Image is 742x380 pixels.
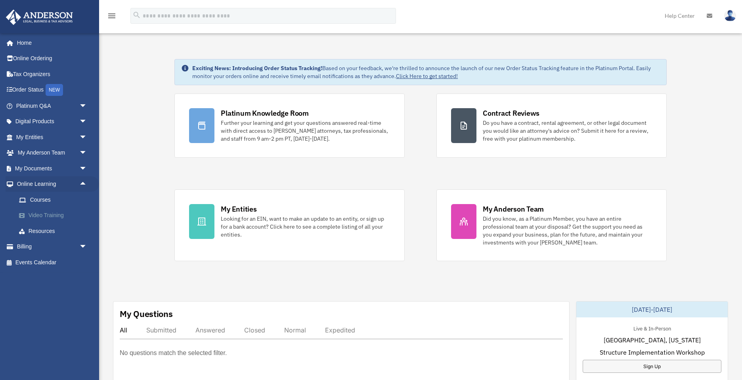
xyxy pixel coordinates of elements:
[6,160,99,176] a: My Documentsarrow_drop_down
[79,239,95,255] span: arrow_drop_down
[11,192,99,208] a: Courses
[6,66,99,82] a: Tax Organizers
[604,335,701,345] span: [GEOGRAPHIC_DATA], [US_STATE]
[6,239,99,255] a: Billingarrow_drop_down
[11,223,99,239] a: Resources
[46,84,63,96] div: NEW
[107,11,117,21] i: menu
[483,108,539,118] div: Contract Reviews
[107,14,117,21] a: menu
[79,114,95,130] span: arrow_drop_down
[436,189,667,261] a: My Anderson Team Did you know, as a Platinum Member, you have an entire professional team at your...
[79,160,95,177] span: arrow_drop_down
[120,326,127,334] div: All
[244,326,265,334] div: Closed
[6,129,99,145] a: My Entitiesarrow_drop_down
[79,176,95,193] span: arrow_drop_up
[120,308,173,320] div: My Questions
[284,326,306,334] div: Normal
[6,145,99,161] a: My Anderson Teamarrow_drop_down
[436,94,667,158] a: Contract Reviews Do you have a contract, rental agreement, or other legal document you would like...
[195,326,225,334] div: Answered
[6,176,99,192] a: Online Learningarrow_drop_up
[221,119,390,143] div: Further your learning and get your questions answered real-time with direct access to [PERSON_NAM...
[583,360,721,373] a: Sign Up
[79,145,95,161] span: arrow_drop_down
[6,98,99,114] a: Platinum Q&Aarrow_drop_down
[146,326,176,334] div: Submitted
[79,129,95,145] span: arrow_drop_down
[6,51,99,67] a: Online Ordering
[221,108,309,118] div: Platinum Knowledge Room
[221,204,256,214] div: My Entities
[600,348,705,357] span: Structure Implementation Workshop
[221,215,390,239] div: Looking for an EIN, want to make an update to an entity, or sign up for a bank account? Click her...
[79,98,95,114] span: arrow_drop_down
[627,324,677,332] div: Live & In-Person
[325,326,355,334] div: Expedited
[4,10,75,25] img: Anderson Advisors Platinum Portal
[192,65,322,72] strong: Exciting News: Introducing Order Status Tracking!
[11,208,99,223] a: Video Training
[6,35,95,51] a: Home
[483,215,652,246] div: Did you know, as a Platinum Member, you have an entire professional team at your disposal? Get th...
[396,73,458,80] a: Click Here to get started!
[6,254,99,270] a: Events Calendar
[192,64,660,80] div: Based on your feedback, we're thrilled to announce the launch of our new Order Status Tracking fe...
[724,10,736,21] img: User Pic
[132,11,141,19] i: search
[483,119,652,143] div: Do you have a contract, rental agreement, or other legal document you would like an attorney's ad...
[174,189,405,261] a: My Entities Looking for an EIN, want to make an update to an entity, or sign up for a bank accoun...
[6,82,99,98] a: Order StatusNEW
[483,204,544,214] div: My Anderson Team
[576,302,728,317] div: [DATE]-[DATE]
[6,114,99,130] a: Digital Productsarrow_drop_down
[174,94,405,158] a: Platinum Knowledge Room Further your learning and get your questions answered real-time with dire...
[120,348,227,359] p: No questions match the selected filter.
